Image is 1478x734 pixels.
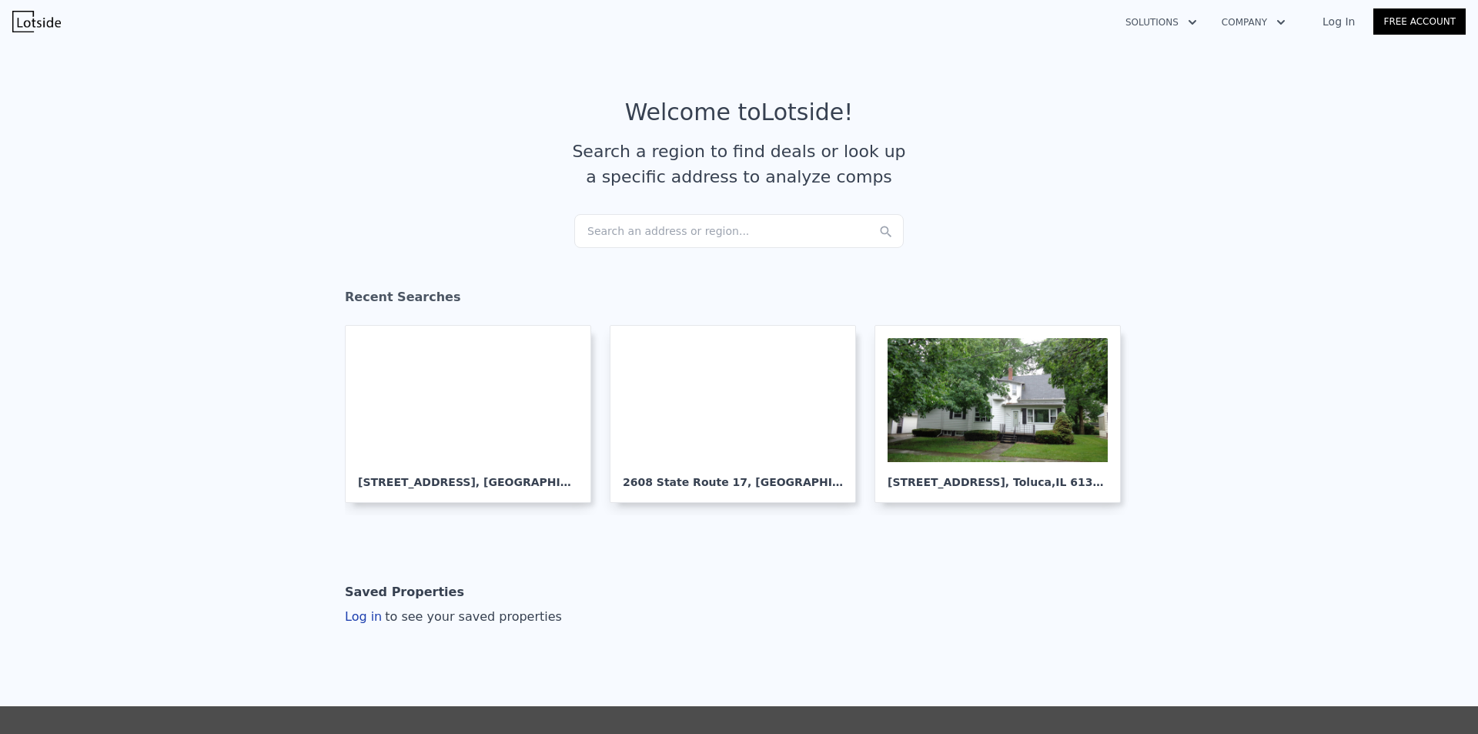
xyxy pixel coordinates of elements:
[358,462,578,490] div: [STREET_ADDRESS] , [GEOGRAPHIC_DATA]
[874,325,1133,503] a: [STREET_ADDRESS], Toluca,IL 61369
[345,608,562,626] div: Log in
[888,462,1108,490] div: [STREET_ADDRESS] , Toluca
[345,325,604,503] a: [STREET_ADDRESS], [GEOGRAPHIC_DATA]
[345,577,464,608] div: Saved Properties
[625,99,854,126] div: Welcome to Lotside !
[1209,8,1298,36] button: Company
[345,276,1133,325] div: Recent Searches
[1052,476,1108,488] span: , IL 61369
[12,11,61,32] img: Lotside
[567,139,911,189] div: Search a region to find deals or look up a specific address to analyze comps
[382,609,562,624] span: to see your saved properties
[1304,14,1373,29] a: Log In
[574,214,904,248] div: Search an address or region...
[610,325,868,503] a: 2608 State Route 17, [GEOGRAPHIC_DATA]
[1113,8,1209,36] button: Solutions
[1373,8,1466,35] a: Free Account
[623,462,843,490] div: 2608 State Route 17 , [GEOGRAPHIC_DATA]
